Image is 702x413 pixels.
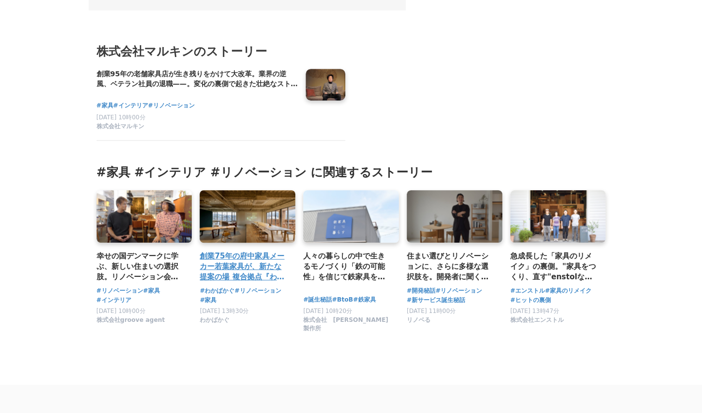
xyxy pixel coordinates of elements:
a: 住まい選びとリノベーションに、さらに多様な選択肢を。開発者に聞く、新サービス「The R. by リノベる。」誕生秘話 [407,251,494,283]
span: [DATE] 13時30分 [200,308,249,314]
a: #鉄家具 [353,295,376,305]
a: #誕生秘話 [303,295,332,305]
a: 株式会社groove agent [97,319,165,326]
a: #リノベーション [435,286,482,296]
a: #家具 [143,286,160,296]
a: #リノベーション [148,101,195,110]
a: #エンストル [510,286,545,296]
a: リノベる [407,319,431,326]
span: [DATE] 10時20分 [303,308,352,314]
a: #家具のリメイク [545,286,592,296]
span: [DATE] 11時00分 [407,308,456,314]
a: #ヒットの裏側 [510,296,551,305]
a: #BtoB [332,295,353,305]
a: #インテリア [113,101,148,110]
h3: #家具 #インテリア #リノベーション に関連するストーリー [97,164,606,180]
h3: 株式会社マルキンのストーリー [97,42,606,61]
a: 創業75年の府中家具メーカー若葉家具が、新たな提案の場 複合拠点『わかばかぐ』として生まれ変わった軌跡 [200,251,287,283]
span: [DATE] 13時47分 [510,308,559,314]
a: #家具 [200,296,216,305]
span: 株式会社 [PERSON_NAME]製作所 [303,316,391,333]
a: 創業95年の老舗家具店が生き残りをかけて大改革。業界の逆風、ベテラン社員の退職——。変化の裏側で起きた壮絶なストーリー [97,69,298,90]
a: #家具 [97,101,113,110]
a: 株式会社マルキン [97,122,298,132]
a: #リノベーション [97,286,143,296]
a: #わかばかぐ [200,286,234,296]
a: #インテリア [97,296,131,305]
a: #新サービス誕生秘話 [407,296,465,305]
a: 人々の暮らしの中で生きるモノづくり「鉄の可能性」を信じて鉄家具を届ける [303,251,391,283]
span: 株式会社マルキン [97,122,144,131]
span: リノベる [407,316,431,324]
span: [DATE] 10時00分 [97,308,146,314]
a: 株式会社 [PERSON_NAME]製作所 [303,327,391,334]
a: 急成長した「家具のリメイク」の裏側。"家具をつくり、直す"enstolならではのリメイクとは？ [510,251,598,283]
a: 幸せの国デンマークに学ぶ、新しい住まいの選択肢。リノベーション会社と北欧老舗家具ブランドが協働する新規事業「FDB MØBLER」のストーリー [97,251,184,283]
span: [DATE] 10時00分 [97,114,146,121]
a: 株式会社エンストル [510,319,564,326]
span: 株式会社groove agent [97,316,165,324]
h4: 創業95年の老舗家具店が生き残りをかけて大改革。業界の逆風、ベテラン社員の退職——。変化の裏側で起きた壮絶なストーリー [97,69,298,89]
a: #リノベーション [234,286,281,296]
a: #開発秘話 [407,286,435,296]
span: わかばかぐ [200,316,229,324]
a: わかばかぐ [200,319,229,326]
span: 株式会社エンストル [510,316,564,324]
